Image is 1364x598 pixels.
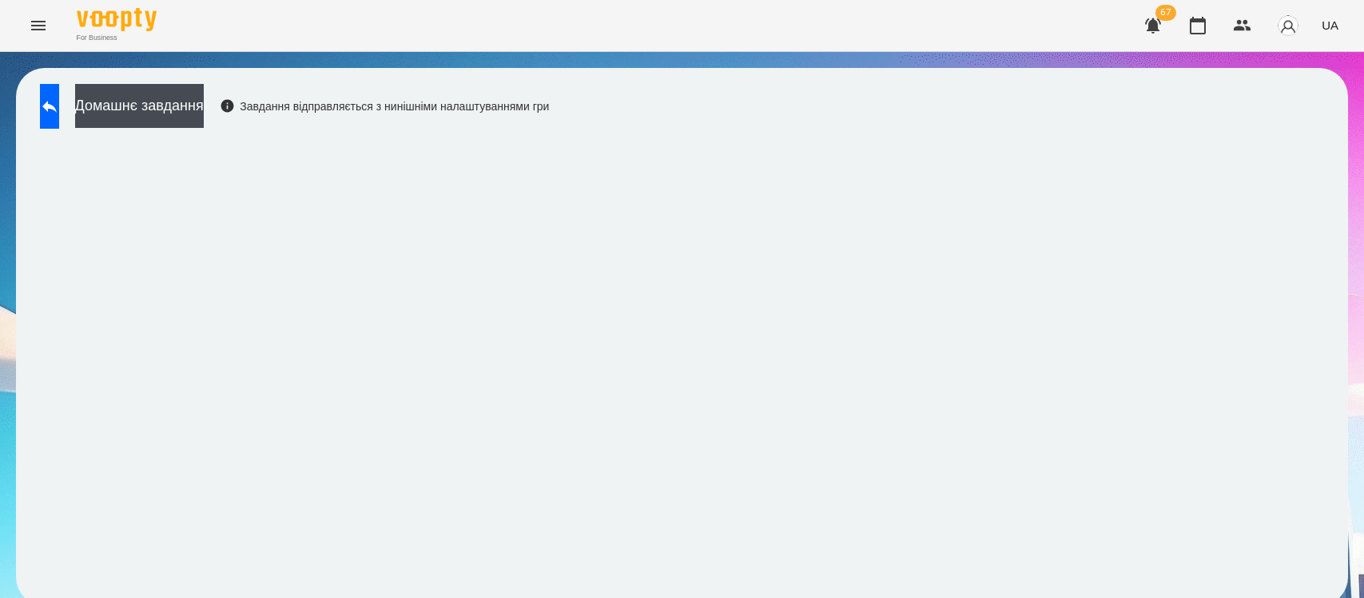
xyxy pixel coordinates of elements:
img: avatar_s.png [1277,14,1299,37]
button: UA [1315,10,1345,40]
button: Menu [19,6,58,45]
span: UA [1322,17,1338,34]
button: Домашнє завдання [75,84,204,128]
div: Завдання відправляється з нинішніми налаштуваннями гри [220,98,550,114]
img: Voopty Logo [77,8,157,31]
span: For Business [77,33,157,43]
span: 67 [1155,5,1176,21]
